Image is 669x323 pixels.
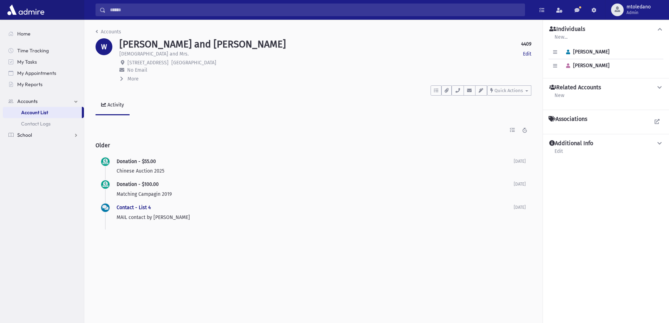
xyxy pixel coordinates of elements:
span: [DATE] [514,205,526,210]
span: Admin [627,10,651,15]
a: New... [554,33,568,46]
span: My Tasks [17,59,37,65]
a: My Tasks [3,56,84,67]
span: Contact Logs [21,121,51,127]
a: My Appointments [3,67,84,79]
span: Account List [21,109,48,116]
p: Matching Campagin 2019 [117,190,514,198]
p: Chinese Auction 2025 [117,167,514,175]
span: [PERSON_NAME] [563,49,610,55]
button: Quick Actions [487,85,531,96]
a: Contact Logs [3,118,84,129]
span: [STREET_ADDRESS] [127,60,169,66]
a: Accounts [3,96,84,107]
h2: Older [96,136,531,154]
span: [DATE] [514,182,526,187]
h4: Associations [549,116,587,123]
span: Quick Actions [494,88,523,93]
span: My Reports [17,81,42,88]
span: Accounts [17,98,38,104]
strong: 4409 [521,40,531,48]
h1: [PERSON_NAME] and [PERSON_NAME] [119,38,286,50]
span: mtoledano [627,4,651,10]
a: Time Tracking [3,45,84,56]
div: W [96,38,112,55]
nav: breadcrumb [96,28,121,38]
a: School [3,129,84,141]
a: Accounts [96,29,121,35]
div: Activity [106,102,124,108]
a: Edit [523,50,531,58]
button: Related Accounts [549,84,663,91]
a: Account List [3,107,82,118]
span: [DATE] [514,159,526,164]
a: New [554,91,565,104]
span: No Email [127,67,147,73]
button: Additional Info [549,140,663,147]
a: Home [3,28,84,39]
a: My Reports [3,79,84,90]
p: MAIL contact by [PERSON_NAME] [117,214,514,221]
span: School [17,132,32,138]
span: Donation - $100.00 [117,181,159,187]
h4: Related Accounts [549,84,601,91]
img: AdmirePro [6,3,46,17]
button: More [119,75,139,83]
span: Time Tracking [17,47,49,54]
input: Search [106,4,525,16]
span: More [127,76,139,82]
span: My Appointments [17,70,56,76]
span: Home [17,31,31,37]
button: Individuals [549,26,663,33]
h4: Individuals [549,26,585,33]
span: [PERSON_NAME] [563,63,610,69]
p: [DEMOGRAPHIC_DATA] and Mrs. [119,50,189,58]
a: Contact - List 4 [117,205,151,211]
a: Activity [96,96,130,115]
a: Edit [554,147,563,160]
h4: Additional Info [549,140,593,147]
span: Donation - $55.00 [117,159,156,164]
span: [GEOGRAPHIC_DATA] [171,60,216,66]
